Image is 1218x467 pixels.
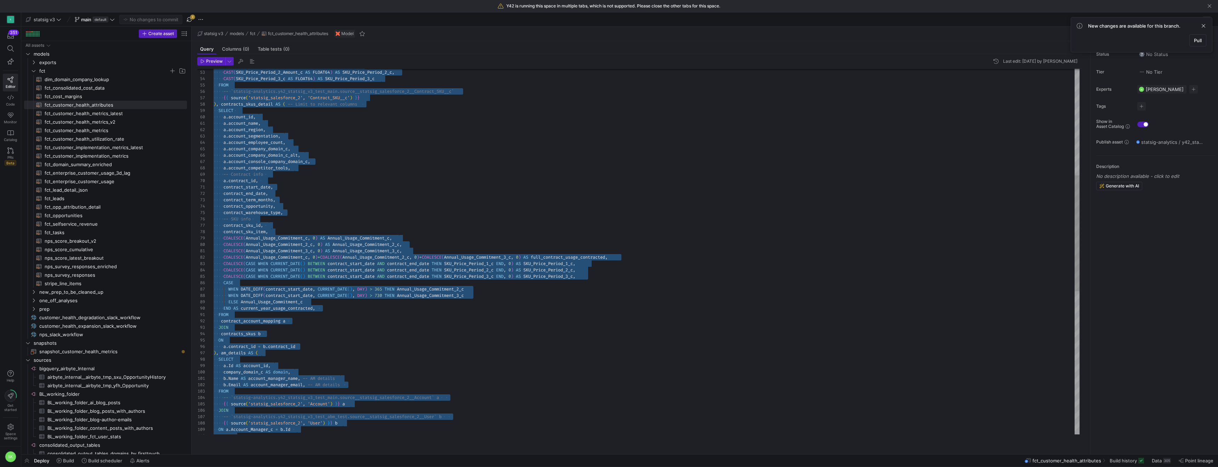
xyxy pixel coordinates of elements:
span: contract_id [228,178,256,184]
div: 59 [197,107,205,114]
div: 60 [197,114,205,120]
button: Preview [197,57,225,66]
span: customer_health_expansion_slack_workflow​​​​​ [39,322,179,330]
button: Alerts [127,455,153,467]
span: , [392,69,394,75]
div: SK [5,451,16,462]
span: CAST [223,69,233,75]
button: fct_customer_health_attributes [260,29,330,38]
span: BL_working_folder​​​​​​​​ [39,390,186,398]
div: 66 [197,152,205,158]
span: default [93,17,108,22]
span: fct [39,67,169,75]
div: Press SPACE to select this row. [24,41,187,50]
span: contract_start_date [223,184,271,190]
a: nps_score_breakout_v2​​​​​​​​​​ [24,237,187,245]
span: a [223,114,226,120]
div: 68 [197,165,205,171]
button: statsig v3 [24,15,63,24]
button: Data305 [1149,455,1174,467]
p: Description [1096,164,1215,169]
span: nps_score_breakout_v2​​​​​​​​​​ [45,237,179,245]
a: fct_cost_margins​​​​​​​​​​ [24,92,187,101]
span: No Status [1139,51,1168,57]
span: Model [341,31,354,36]
div: 53 [197,69,205,75]
div: 69 [197,171,205,178]
span: fct_domain_summary_enriched​​​​​​​​​​ [45,161,179,169]
button: 351 [3,29,18,42]
div: Press SPACE to select this row. [24,160,187,169]
a: fct_customer_health_metrics_v2​​​​​​​​​​ [24,118,187,126]
span: AS [335,69,340,75]
span: fct [250,31,255,36]
div: 56 [197,88,205,95]
span: fct_customer_health_attributes [268,31,328,36]
span: contract_end_date [223,191,266,196]
span: fct_lead_detail_json​​​​​​​​​​ [45,186,179,194]
span: main [81,17,91,22]
span: SELECT [218,108,233,113]
div: 63 [197,133,205,139]
div: Last edit: [DATE] by [PERSON_NAME] [1003,59,1077,64]
span: fct_tasks​​​​​​​​​​ [45,229,179,237]
span: BL_working_folder_blog-author-emails​​​​​​​​​ [47,416,179,424]
span: . [226,178,228,184]
span: Build [63,458,74,463]
a: fct_tasks​​​​​​​​​​ [24,228,187,237]
a: BL_working_folder_blog_posts_with_authors​​​​​​​​​ [24,407,187,415]
span: , [288,165,290,171]
div: Press SPACE to select this row. [24,67,187,75]
span: Monitor [4,120,17,124]
a: fct_opportunities​​​​​​​​​​ [24,211,187,220]
span: fct_customer_health_attributes​​​​​​​​​​ [45,101,179,109]
button: fct [248,29,257,38]
span: FLOAT64 [313,69,330,75]
button: Generate with AI [1096,182,1142,190]
span: prep [39,305,186,313]
a: Code [3,91,18,109]
span: account_console_company_domain_c [228,159,308,164]
div: 64 [197,139,205,146]
button: No statusNo Status [1137,50,1170,59]
div: All assets [25,43,44,48]
a: airbyte_internal__airbyte_tmp_yfh_Opportunity​​​​​​​​​ [24,381,187,390]
div: Press SPACE to select this row. [24,92,187,101]
span: bigquery_airbyte_Internal​​​​​​​​ [39,365,186,373]
span: fct_customer_health_metrics_v2​​​​​​​​​​ [45,118,179,126]
span: a [223,165,226,171]
span: source [231,95,246,101]
a: fct_customer_implementation_metrics​​​​​​​​​​ [24,152,187,160]
span: Columns [222,47,249,51]
button: Getstarted [3,387,18,415]
button: Build scheduler [79,455,125,467]
span: SKU_Price_Period_2_c [342,69,392,75]
span: snapshots [34,339,186,347]
button: statsig v3 [196,29,225,38]
span: BL_working_folder_ai_blog_posts​​​​​​​​​ [47,399,179,407]
span: nps_slack_workflow​​​​​ [39,331,179,339]
span: a [223,146,226,152]
span: fct_leads​​​​​​​​​​ [45,195,179,203]
span: Point lineage [1185,458,1213,463]
a: fct_customer_health_attributes​​​​​​​​​​ [24,101,187,109]
span: , [256,178,258,184]
span: consolidated_output_tables​​​​​​​​ [39,441,186,449]
div: Press SPACE to select this row. [24,194,187,203]
span: . [226,127,228,133]
span: ( [283,101,285,107]
span: consolidated_output_tables_domains_by_firsttouch​​​​​​​​​ [47,450,179,458]
button: models [228,29,246,38]
span: Publish asset [1096,140,1123,145]
div: Press SPACE to select this row. [24,364,187,373]
a: nps_score_cumulative​​​​​​​​​​ [24,245,187,254]
button: SK [3,449,18,464]
div: 54 [197,75,205,82]
span: , [278,133,280,139]
a: BL_working_folder​​​​​​​​ [24,390,187,398]
button: Create asset [139,29,177,38]
a: nps_slack_workflow​​​​​ [24,330,187,339]
button: Build [53,455,77,467]
span: Code [6,102,15,106]
span: . [226,159,228,164]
